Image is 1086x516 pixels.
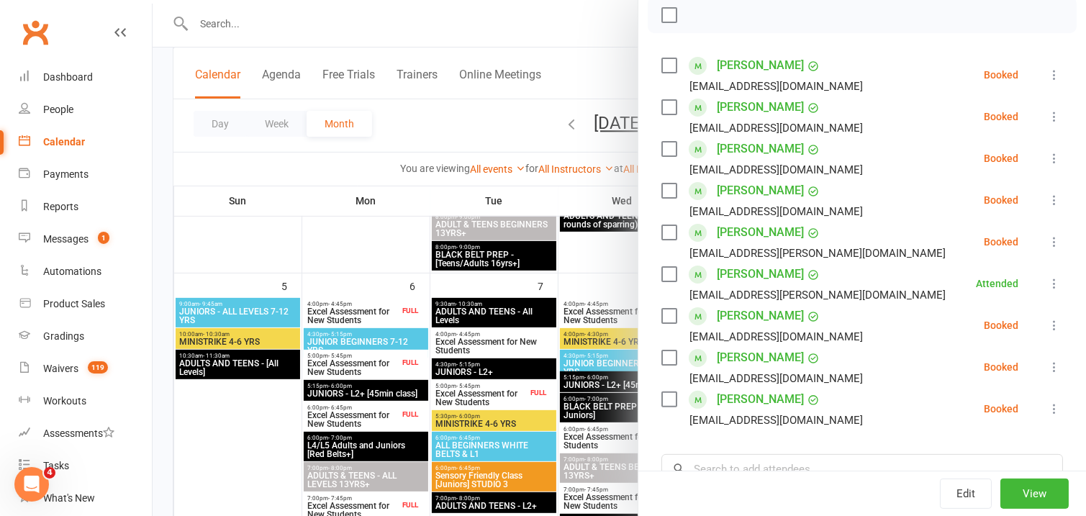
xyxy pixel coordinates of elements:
[717,96,804,119] a: [PERSON_NAME]
[689,327,863,346] div: [EMAIL_ADDRESS][DOMAIN_NAME]
[940,479,992,509] button: Edit
[984,404,1018,414] div: Booked
[984,70,1018,80] div: Booked
[984,237,1018,247] div: Booked
[717,54,804,77] a: [PERSON_NAME]
[19,385,152,417] a: Workouts
[43,460,69,471] div: Tasks
[43,492,95,504] div: What's New
[19,482,152,515] a: What's New
[19,417,152,450] a: Assessments
[43,363,78,374] div: Waivers
[984,153,1018,163] div: Booked
[43,201,78,212] div: Reports
[19,255,152,288] a: Automations
[717,388,804,411] a: [PERSON_NAME]
[984,320,1018,330] div: Booked
[43,266,101,277] div: Automations
[14,467,49,502] iframe: Intercom live chat
[17,14,53,50] a: Clubworx
[43,104,73,115] div: People
[717,346,804,369] a: [PERSON_NAME]
[19,94,152,126] a: People
[19,191,152,223] a: Reports
[19,320,152,353] a: Gradings
[984,112,1018,122] div: Booked
[98,232,109,244] span: 1
[717,179,804,202] a: [PERSON_NAME]
[984,362,1018,372] div: Booked
[717,263,804,286] a: [PERSON_NAME]
[44,467,55,479] span: 4
[689,369,863,388] div: [EMAIL_ADDRESS][DOMAIN_NAME]
[88,361,108,374] span: 119
[976,279,1018,289] div: Attended
[43,330,84,342] div: Gradings
[717,221,804,244] a: [PERSON_NAME]
[689,160,863,179] div: [EMAIL_ADDRESS][DOMAIN_NAME]
[717,137,804,160] a: [PERSON_NAME]
[19,158,152,191] a: Payments
[43,298,105,309] div: Product Sales
[1000,479,1069,509] button: View
[19,450,152,482] a: Tasks
[661,454,1063,484] input: Search to add attendees
[689,286,946,304] div: [EMAIL_ADDRESS][PERSON_NAME][DOMAIN_NAME]
[43,395,86,407] div: Workouts
[43,427,114,439] div: Assessments
[689,202,863,221] div: [EMAIL_ADDRESS][DOMAIN_NAME]
[689,77,863,96] div: [EMAIL_ADDRESS][DOMAIN_NAME]
[43,71,93,83] div: Dashboard
[43,136,85,148] div: Calendar
[19,353,152,385] a: Waivers 119
[19,223,152,255] a: Messages 1
[43,233,89,245] div: Messages
[43,168,89,180] div: Payments
[689,411,863,430] div: [EMAIL_ADDRESS][DOMAIN_NAME]
[19,61,152,94] a: Dashboard
[689,244,946,263] div: [EMAIL_ADDRESS][PERSON_NAME][DOMAIN_NAME]
[19,126,152,158] a: Calendar
[689,119,863,137] div: [EMAIL_ADDRESS][DOMAIN_NAME]
[717,304,804,327] a: [PERSON_NAME]
[19,288,152,320] a: Product Sales
[984,195,1018,205] div: Booked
